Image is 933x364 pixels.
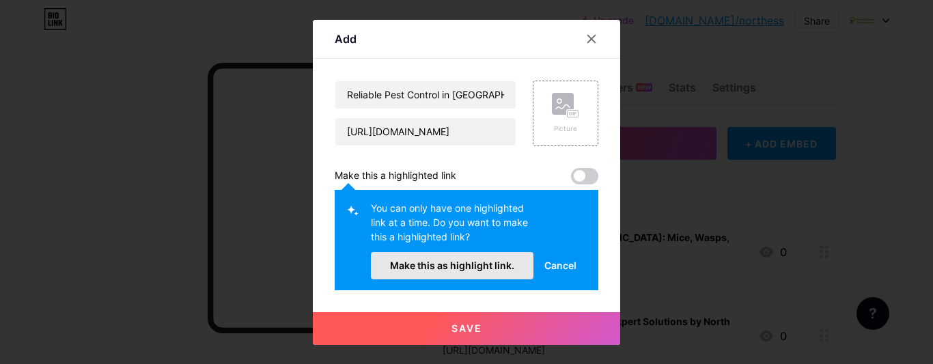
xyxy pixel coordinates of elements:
[533,252,587,279] button: Cancel
[390,260,514,271] span: Make this as highlight link.
[552,124,579,134] div: Picture
[335,118,516,145] input: URL
[371,201,533,252] div: You can only have one highlighted link at a time. Do you want to make this a highlighted link?
[335,168,456,184] div: Make this a highlighted link
[335,31,357,47] div: Add
[544,258,576,272] span: Cancel
[371,252,533,279] button: Make this as highlight link.
[451,322,482,334] span: Save
[335,81,516,109] input: Title
[313,312,620,345] button: Save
